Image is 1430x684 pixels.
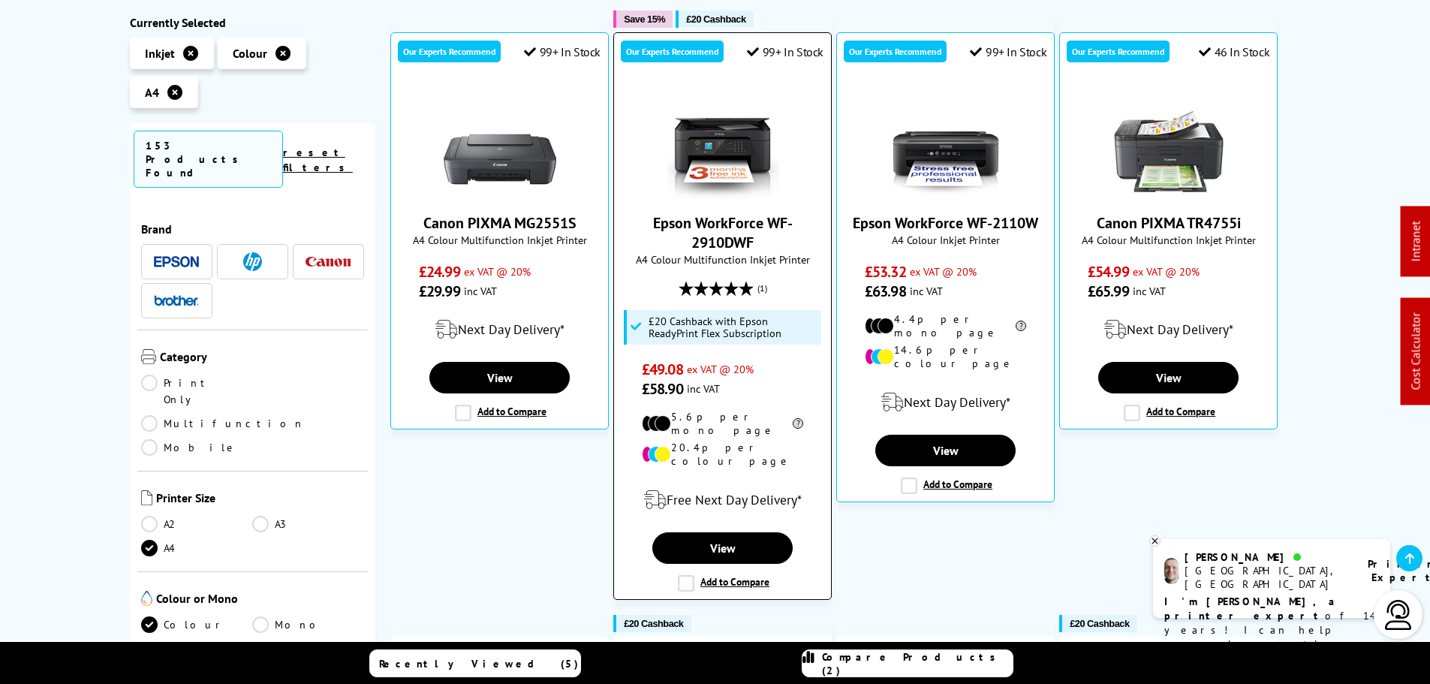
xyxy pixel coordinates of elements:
[667,86,779,198] img: Epson WorkForce WF-2910DWF
[901,478,992,494] label: Add to Compare
[687,362,754,376] span: ex VAT @ 20%
[624,618,683,629] span: £20 Cashback
[1097,213,1241,233] a: Canon PIXMA TR4755i
[875,435,1015,466] a: View
[444,86,556,198] img: Canon PIXMA MG2551S
[822,650,1013,677] span: Compare Products (2)
[134,131,283,188] span: 153 Products Found
[399,233,601,247] span: A4 Colour Multifunction Inkjet Printer
[642,441,803,468] li: 20.4p per colour page
[1133,284,1166,298] span: inc VAT
[419,282,460,301] span: £29.99
[890,186,1002,201] a: Epson WorkForce WF-2110W
[252,616,364,633] a: Mono
[1185,550,1349,564] div: [PERSON_NAME]
[890,86,1002,198] img: Epson WorkForce WF-2110W
[613,11,673,28] button: Save 15%
[1164,558,1179,584] img: ashley-livechat.png
[1383,600,1413,630] img: user-headset-light.svg
[141,516,253,532] a: A2
[1112,186,1225,201] a: Canon PIXMA TR4755i
[1088,282,1129,301] span: £65.99
[429,362,569,393] a: View
[306,252,351,271] a: Canon
[464,264,531,279] span: ex VAT @ 20%
[1112,86,1225,198] img: Canon PIXMA TR4755i
[1059,615,1136,632] button: £20 Cashback
[1408,313,1423,390] a: Cost Calculator
[156,591,365,609] span: Colour or Mono
[230,252,275,271] a: HP
[622,252,823,267] span: A4 Colour Multifunction Inkjet Printer
[130,15,376,30] div: Currently Selected
[844,381,1046,423] div: modal_delivery
[145,85,159,100] span: A4
[464,284,497,298] span: inc VAT
[910,284,943,298] span: inc VAT
[283,146,353,174] a: reset filters
[141,591,152,606] img: Colour or Mono
[624,14,665,25] span: Save 15%
[1124,405,1215,421] label: Add to Compare
[1133,264,1200,279] span: ex VAT @ 20%
[613,615,691,632] button: £20 Cashback
[653,213,793,252] a: Epson WorkForce WF-2910DWF
[141,490,152,505] img: Printer Size
[865,282,906,301] span: £63.98
[141,221,365,237] span: Brand
[649,315,818,339] span: £20 Cashback with Epson ReadyPrint Flex Subscription
[398,41,501,62] div: Our Experts Recommend
[369,649,581,677] a: Recently Viewed (5)
[141,415,305,432] a: Multifunction
[524,44,601,59] div: 99+ In Stock
[652,532,792,564] a: View
[154,252,199,271] a: Epson
[1199,44,1269,59] div: 46 In Stock
[865,262,906,282] span: £53.32
[844,41,947,62] div: Our Experts Recommend
[1098,362,1238,393] a: View
[844,233,1046,247] span: A4 Colour Inkjet Printer
[154,291,199,310] a: Brother
[156,490,365,508] span: Printer Size
[1070,618,1129,629] span: £20 Cashback
[233,46,267,61] span: Colour
[642,410,803,437] li: 5.6p per mono page
[687,381,720,396] span: inc VAT
[1067,309,1269,351] div: modal_delivery
[444,186,556,201] a: Canon PIXMA MG2551S
[970,44,1046,59] div: 99+ In Stock
[154,295,199,306] img: Brother
[865,312,1026,339] li: 4.4p per mono page
[642,379,683,399] span: £58.90
[686,14,745,25] span: £20 Cashback
[1185,564,1349,591] div: [GEOGRAPHIC_DATA], [GEOGRAPHIC_DATA]
[455,405,546,421] label: Add to Compare
[1067,41,1170,62] div: Our Experts Recommend
[1164,595,1339,622] b: I'm [PERSON_NAME], a printer expert
[642,360,683,379] span: £49.08
[141,540,253,556] a: A4
[141,349,156,364] img: Category
[1164,595,1379,666] p: of 14 years! I can help you choose the right product
[160,349,365,367] span: Category
[910,264,977,279] span: ex VAT @ 20%
[145,46,175,61] span: Inkjet
[243,252,262,271] img: HP
[747,44,823,59] div: 99+ In Stock
[621,41,724,62] div: Our Experts Recommend
[252,516,364,532] a: A3
[1067,233,1269,247] span: A4 Colour Multifunction Inkjet Printer
[853,213,1038,233] a: Epson WorkForce WF-2110W
[676,11,753,28] button: £20 Cashback
[423,213,577,233] a: Canon PIXMA MG2551S
[757,274,767,303] span: (1)
[678,575,769,592] label: Add to Compare
[802,649,1013,677] a: Compare Products (2)
[865,343,1026,370] li: 14.6p per colour page
[1408,221,1423,262] a: Intranet
[622,479,823,521] div: modal_delivery
[306,257,351,267] img: Canon
[141,439,253,456] a: Mobile
[154,256,199,267] img: Epson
